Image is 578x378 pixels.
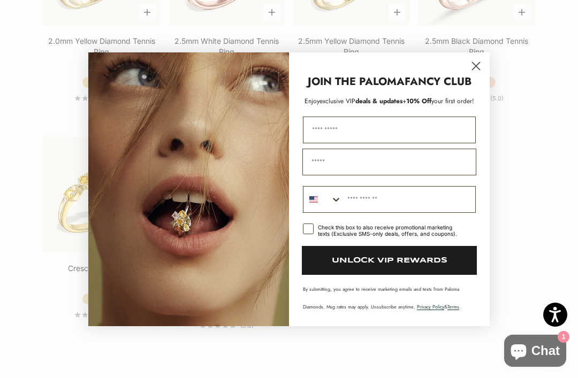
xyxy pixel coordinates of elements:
[88,52,289,326] img: Loading...
[308,74,405,89] strong: JOIN THE PALOMA
[405,74,471,89] strong: FANCY CLUB
[302,149,476,175] input: Email
[309,195,318,204] img: United States
[342,187,475,212] input: Phone Number
[402,96,474,106] span: + your first order!
[406,96,431,106] span: 10% Off
[318,224,463,237] div: Check this box to also receive promotional marketing texts (Exclusive SMS-only deals, offers, and...
[303,286,476,310] p: By submitting, you agree to receive marketing emails and texts from Paloma Diamonds. Msg rates ma...
[447,303,459,310] a: Terms
[417,303,444,310] a: Privacy Policy
[303,187,342,212] button: Search Countries
[320,96,355,106] span: exclusive VIP
[305,96,320,106] span: Enjoy
[320,96,402,106] span: deals & updates
[417,303,461,310] span: & .
[467,57,485,75] button: Close dialog
[303,117,476,143] input: First Name
[302,246,477,275] button: UNLOCK VIP REWARDS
